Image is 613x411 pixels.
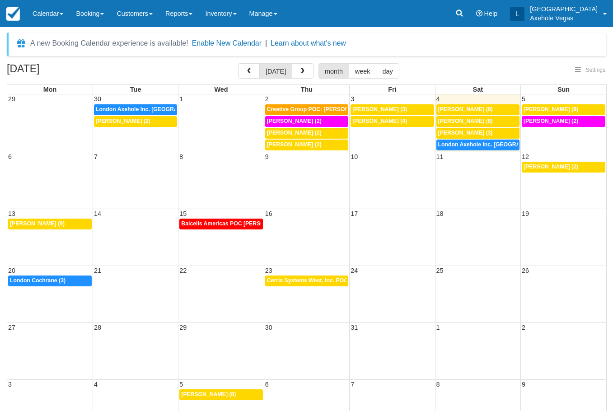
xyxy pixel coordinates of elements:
[438,141,561,148] span: London Axehole Inc. [GEOGRAPHIC_DATA] (3)
[388,86,396,93] span: Fri
[521,153,530,160] span: 12
[350,153,359,160] span: 10
[350,267,359,274] span: 24
[43,86,57,93] span: Mon
[178,210,187,217] span: 15
[265,140,348,150] a: [PERSON_NAME] (2)
[264,324,273,331] span: 30
[376,63,399,79] button: day
[436,128,519,139] a: [PERSON_NAME] (3)
[265,276,348,286] a: Cerris Systems West, Inc. POC [PERSON_NAME] (1)
[178,267,187,274] span: 22
[178,381,184,388] span: 5
[179,389,262,400] a: [PERSON_NAME] (8)
[265,104,348,115] a: Creative Group POC: [PERSON_NAME] (5)
[351,104,434,115] a: [PERSON_NAME] (3)
[438,118,493,124] span: [PERSON_NAME] (8)
[7,95,16,103] span: 29
[524,163,578,170] span: [PERSON_NAME] (2)
[435,381,441,388] span: 8
[7,210,16,217] span: 13
[265,128,348,139] a: [PERSON_NAME] (2)
[524,106,578,112] span: [PERSON_NAME] (8)
[8,276,92,286] a: London Cochrane (3)
[181,220,301,227] span: Baicells Americas POC [PERSON_NAME] (53)
[7,324,16,331] span: 27
[7,267,16,274] span: 20
[93,267,102,274] span: 21
[436,104,519,115] a: [PERSON_NAME] (8)
[7,63,121,80] h2: [DATE]
[350,210,359,217] span: 17
[130,86,141,93] span: Tue
[192,39,262,48] button: Enable New Calendar
[521,210,530,217] span: 19
[10,220,65,227] span: [PERSON_NAME] (9)
[181,391,236,397] span: [PERSON_NAME] (8)
[6,7,20,21] img: checkfront-main-nav-mini-logo.png
[264,210,273,217] span: 16
[435,95,441,103] span: 4
[530,14,598,23] p: Axehole Vegas
[264,267,273,274] span: 23
[438,106,493,112] span: [PERSON_NAME] (8)
[435,267,445,274] span: 25
[350,381,355,388] span: 7
[473,86,483,93] span: Sat
[570,64,611,77] button: Settings
[214,86,228,93] span: Wed
[267,141,322,148] span: [PERSON_NAME] (2)
[301,86,313,93] span: Thu
[484,10,498,17] span: Help
[522,116,605,127] a: [PERSON_NAME] (2)
[30,38,188,49] div: A new Booking Calendar experience is available!
[436,116,519,127] a: [PERSON_NAME] (8)
[267,277,404,284] span: Cerris Systems West, Inc. POC [PERSON_NAME] (1)
[7,381,13,388] span: 3
[352,118,407,124] span: [PERSON_NAME] (4)
[265,39,267,47] span: |
[521,381,526,388] span: 9
[351,116,434,127] a: [PERSON_NAME] (4)
[530,5,598,14] p: [GEOGRAPHIC_DATA]
[521,267,530,274] span: 26
[435,210,445,217] span: 18
[93,324,102,331] span: 28
[435,324,441,331] span: 1
[10,277,66,284] span: London Cochrane (3)
[93,95,102,103] span: 30
[352,106,407,112] span: [PERSON_NAME] (3)
[318,63,349,79] button: month
[586,67,605,73] span: Settings
[267,106,379,112] span: Creative Group POC: [PERSON_NAME] (5)
[349,63,377,79] button: week
[94,104,177,115] a: London Axehole Inc. [GEOGRAPHIC_DATA] (3)
[178,324,187,331] span: 29
[179,219,262,229] a: Baicells Americas POC [PERSON_NAME] (53)
[178,153,184,160] span: 8
[94,116,177,127] a: [PERSON_NAME] (2)
[524,118,578,124] span: [PERSON_NAME] (2)
[522,162,605,173] a: [PERSON_NAME] (2)
[93,210,102,217] span: 14
[435,153,445,160] span: 11
[521,95,526,103] span: 5
[264,381,270,388] span: 6
[522,104,605,115] a: [PERSON_NAME] (8)
[557,86,570,93] span: Sun
[350,324,359,331] span: 31
[264,95,270,103] span: 2
[476,10,482,17] i: Help
[267,118,322,124] span: [PERSON_NAME] (2)
[521,324,526,331] span: 2
[96,118,150,124] span: [PERSON_NAME] (2)
[271,39,346,47] a: Learn about what's new
[264,153,270,160] span: 9
[265,116,348,127] a: [PERSON_NAME] (2)
[8,219,92,229] a: [PERSON_NAME] (9)
[350,95,355,103] span: 3
[267,130,322,136] span: [PERSON_NAME] (2)
[7,153,13,160] span: 6
[436,140,519,150] a: London Axehole Inc. [GEOGRAPHIC_DATA] (3)
[438,130,493,136] span: [PERSON_NAME] (3)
